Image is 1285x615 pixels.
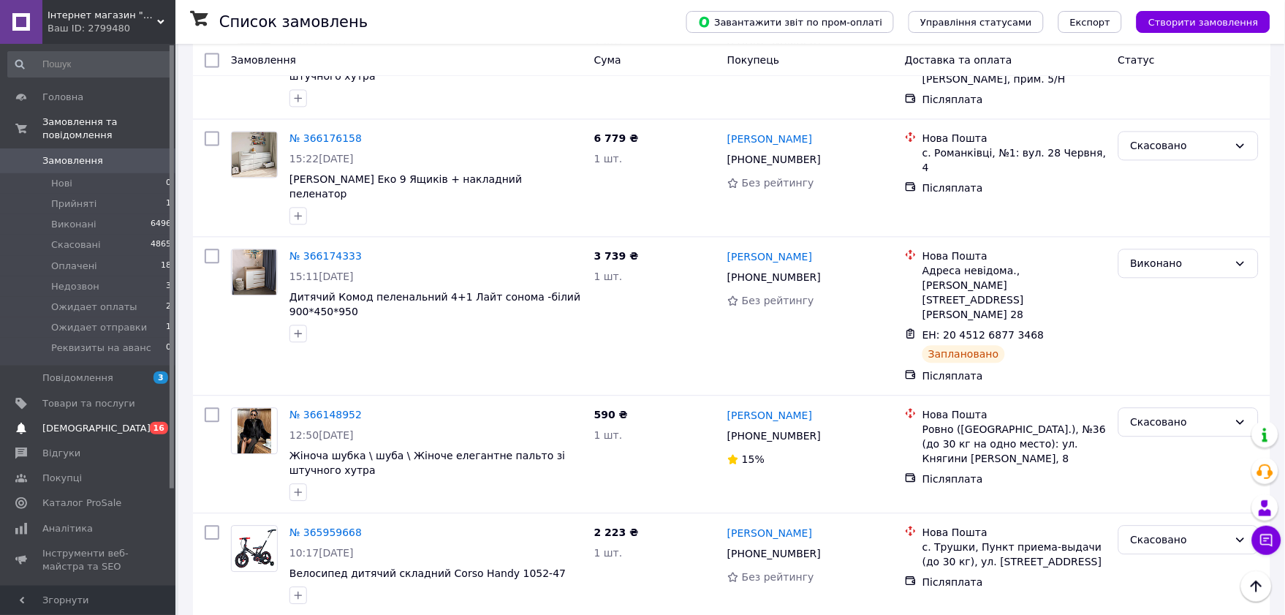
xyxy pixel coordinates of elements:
div: с. Романківці, №1: вул. 28 Червня, 4 [922,146,1107,175]
span: Каталог ProSale [42,497,121,510]
div: Адреса невідома., [PERSON_NAME][STREET_ADDRESS][PERSON_NAME] 28 [922,263,1107,322]
span: Cума [594,54,621,66]
span: 2 [166,301,171,314]
span: 6 779 ₴ [594,132,639,144]
div: Скасовано [1131,137,1229,154]
span: Без рейтингу [742,295,814,306]
span: 3 [153,371,168,384]
a: [PERSON_NAME] [727,408,812,423]
div: Заплановано [922,345,1005,363]
div: Нова Пошта [922,525,1107,540]
span: 3 [166,280,171,293]
div: Скасовано [1131,532,1229,548]
span: ЕН: 20 4512 6877 3468 [922,329,1045,341]
div: Нова Пошта [922,407,1107,422]
div: Виконано [1131,255,1229,271]
div: Післяплата [922,92,1107,107]
span: Управління статусами [920,17,1032,28]
span: 0 [166,342,171,355]
span: 3 739 ₴ [594,250,639,262]
div: Нова Пошта [922,249,1107,263]
span: 1 шт. [594,547,623,559]
a: [PERSON_NAME] [727,526,812,540]
span: 15% [742,453,765,465]
button: Наверх [1241,571,1272,602]
a: Створити замовлення [1122,15,1270,27]
h1: Список замовлень [219,13,368,31]
span: 18 [161,260,171,273]
span: Доставка та оплата [905,54,1012,66]
span: 4865 [151,238,171,252]
span: Покупець [727,54,779,66]
span: Замовлення [231,54,296,66]
span: Створити замовлення [1148,17,1259,28]
a: Фото товару [231,249,278,295]
div: Скасовано [1131,414,1229,430]
input: Пошук [7,51,173,78]
span: 0 [166,177,171,190]
span: Інструменти веб-майстра та SEO [42,547,135,573]
span: Статус [1118,54,1156,66]
button: Чат з покупцем [1252,526,1281,555]
a: [PERSON_NAME] [727,132,812,146]
span: 590 ₴ [594,409,628,420]
span: Реквизиты на аванс [51,342,151,355]
span: [PHONE_NUMBER] [727,271,821,283]
span: 2 223 ₴ [594,527,639,538]
span: Нові [51,177,72,190]
span: 1 шт. [594,271,623,282]
span: 10:17[DATE] [289,547,354,559]
button: Експорт [1058,11,1123,33]
span: 12:50[DATE] [289,429,354,441]
a: Велосипед дитячий складний Corso Handy 1052-47 [289,567,566,579]
div: Післяплата [922,369,1107,383]
span: Ожидает отправки [51,321,147,334]
span: Повідомлення [42,371,113,385]
a: Дитячий Комод пеленальний 4+1 Лайт сонома -білий 900*450*950 [289,291,580,317]
span: Прийняті [51,197,96,211]
img: Фото товару [232,249,276,295]
button: Управління статусами [909,11,1044,33]
a: Фото товару [231,525,278,572]
div: Ваш ID: 2799480 [48,22,175,35]
span: 15:22[DATE] [289,153,354,165]
span: Покупці [42,472,82,485]
span: Замовлення та повідомлення [42,116,175,142]
span: Без рейтингу [742,571,814,583]
span: [PHONE_NUMBER] [727,430,821,442]
span: [DEMOGRAPHIC_DATA] [42,422,151,435]
a: [PERSON_NAME] Еко 9 Ящиків + накладний пеленатор [289,173,522,200]
a: № 366148952 [289,409,362,420]
span: Недозвон [51,280,99,293]
span: 15:11[DATE] [289,271,354,282]
span: [PHONE_NUMBER] [727,548,821,559]
div: Нова Пошта [922,131,1107,146]
a: Жіноча шубка \ шуба \ Жіноче елегантне пальто зі штучного хутра [289,450,565,476]
a: № 365959668 [289,527,362,538]
span: Товари та послуги [42,397,135,410]
span: Оплачені [51,260,97,273]
div: с. Трушки, Пункт приема-выдачи (до 30 кг), ул. [STREET_ADDRESS] [922,540,1107,569]
div: Ровно ([GEOGRAPHIC_DATA].), №36 (до 30 кг на одно место): ул. Княгини [PERSON_NAME], 8 [922,422,1107,466]
img: Фото товару [238,408,271,453]
div: Післяплата [922,575,1107,589]
span: Завантажити звіт по пром-оплаті [698,15,882,29]
a: Фото товару [231,407,278,454]
span: 16 [150,422,168,434]
span: Відгуки [42,447,80,460]
a: Фото товару [231,131,278,178]
span: Головна [42,91,83,104]
a: № 366174333 [289,250,362,262]
span: Без рейтингу [742,177,814,189]
span: [PHONE_NUMBER] [727,154,821,165]
div: Післяплата [922,472,1107,486]
span: 1 [166,321,171,334]
button: Створити замовлення [1137,11,1270,33]
span: 1 шт. [594,429,623,441]
span: 1 шт. [594,153,623,165]
img: Фото товару [232,527,277,570]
